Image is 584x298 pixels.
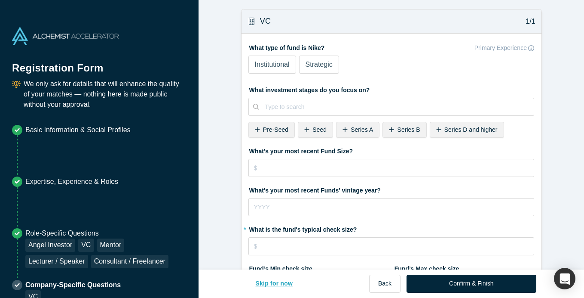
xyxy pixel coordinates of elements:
[91,255,168,268] div: Consultant / Freelancer
[25,125,131,135] p: Basic Information & Social Profiles
[407,275,536,293] button: Confirm & Finish
[248,83,535,95] label: What investment stages do you focus on?
[444,126,498,133] span: Series D and higher
[351,126,373,133] span: Series A
[12,27,119,45] img: Alchemist Accelerator Logo
[78,239,94,252] div: VC
[25,239,75,252] div: Angel Investor
[248,122,295,138] div: Pre-Seed
[336,122,379,138] div: Series A
[255,61,290,68] span: Institutional
[298,122,333,138] div: Seed
[25,228,187,239] p: Role-Specific Questions
[430,122,504,138] div: Series D and higher
[248,40,535,53] label: What type of fund is Nike?
[263,126,288,133] span: Pre-Seed
[25,177,118,187] p: Expertise, Experience & Roles
[260,16,271,27] h3: VC
[382,122,426,138] div: Series B
[369,275,401,293] button: Back
[24,79,187,110] p: We only ask for details that will enhance the quality of your matches — nothing here is made publ...
[248,183,535,195] label: What's your most recent Funds' vintage year?
[248,159,535,177] input: $
[97,239,125,252] div: Mentor
[25,280,121,290] p: Company-Specific Questions
[248,261,389,273] label: Fund’s Min check size
[312,126,327,133] span: Seed
[12,51,187,76] h1: Registration Form
[306,61,333,68] span: Strategic
[397,126,420,133] span: Series B
[248,144,535,156] label: What's your most recent Fund Size?
[25,255,88,268] div: Lecturer / Speaker
[521,16,535,27] p: 1/1
[248,198,535,216] input: YYYY
[474,43,527,53] p: Primary Experience
[248,222,535,234] label: What is the fund's typical check size?
[394,261,535,273] label: Fund’s Max check size
[248,237,535,255] input: $
[247,275,302,293] button: Skip for now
